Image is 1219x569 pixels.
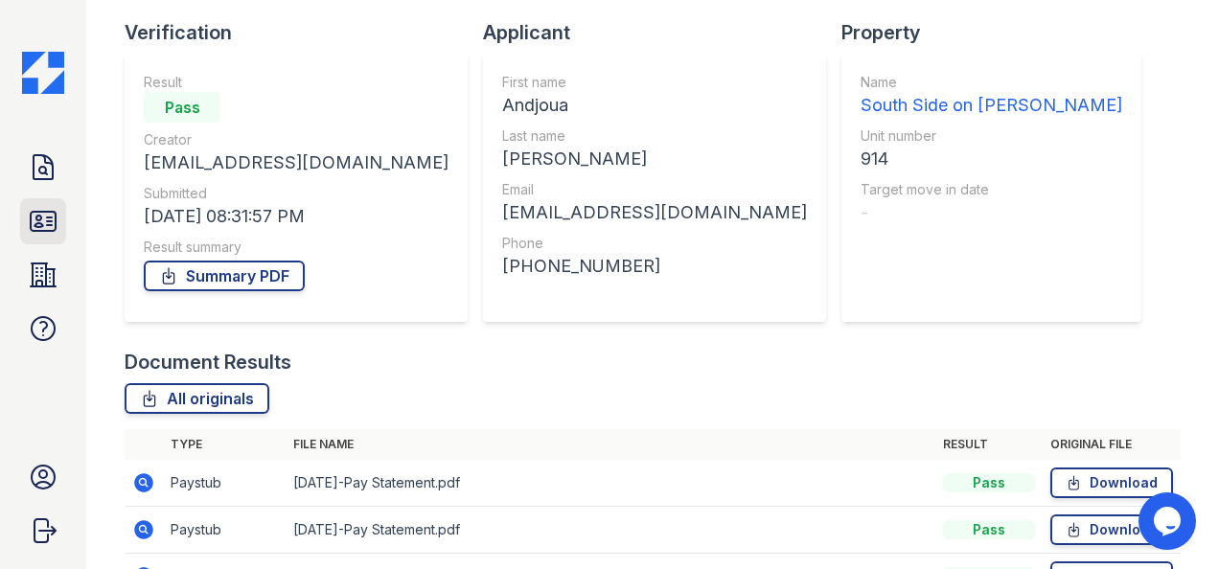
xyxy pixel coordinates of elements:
a: Download [1050,514,1173,545]
a: Download [1050,467,1173,498]
td: [DATE]-Pay Statement.pdf [286,507,935,554]
div: First name [502,73,807,92]
div: [PHONE_NUMBER] [502,253,807,280]
div: South Side on [PERSON_NAME] [861,92,1122,119]
a: All originals [125,383,269,414]
div: [PERSON_NAME] [502,146,807,172]
div: 914 [861,146,1122,172]
div: Submitted [144,184,448,203]
div: Result [144,73,448,92]
div: - [861,199,1122,226]
td: [DATE]-Pay Statement.pdf [286,460,935,507]
div: Name [861,73,1122,92]
div: [EMAIL_ADDRESS][DOMAIN_NAME] [502,199,807,226]
div: Pass [943,520,1035,539]
th: File name [286,429,935,460]
div: [EMAIL_ADDRESS][DOMAIN_NAME] [144,149,448,176]
img: CE_Icon_Blue-c292c112584629df590d857e76928e9f676e5b41ef8f769ba2f05ee15b207248.png [22,52,64,94]
a: Summary PDF [144,261,305,291]
div: Creator [144,130,448,149]
td: Paystub [163,507,286,554]
div: Pass [943,473,1035,492]
div: Verification [125,19,483,46]
a: Name South Side on [PERSON_NAME] [861,73,1122,119]
div: Last name [502,126,807,146]
th: Type [163,429,286,460]
div: Email [502,180,807,199]
div: Pass [144,92,220,123]
th: Result [935,429,1043,460]
div: Applicant [483,19,841,46]
div: [DATE] 08:31:57 PM [144,203,448,230]
div: Andjoua [502,92,807,119]
div: Phone [502,234,807,253]
div: Unit number [861,126,1122,146]
div: Property [841,19,1157,46]
th: Original file [1043,429,1181,460]
iframe: chat widget [1138,492,1200,550]
div: Target move in date [861,180,1122,199]
div: Result summary [144,238,448,257]
td: Paystub [163,460,286,507]
div: Document Results [125,349,291,376]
